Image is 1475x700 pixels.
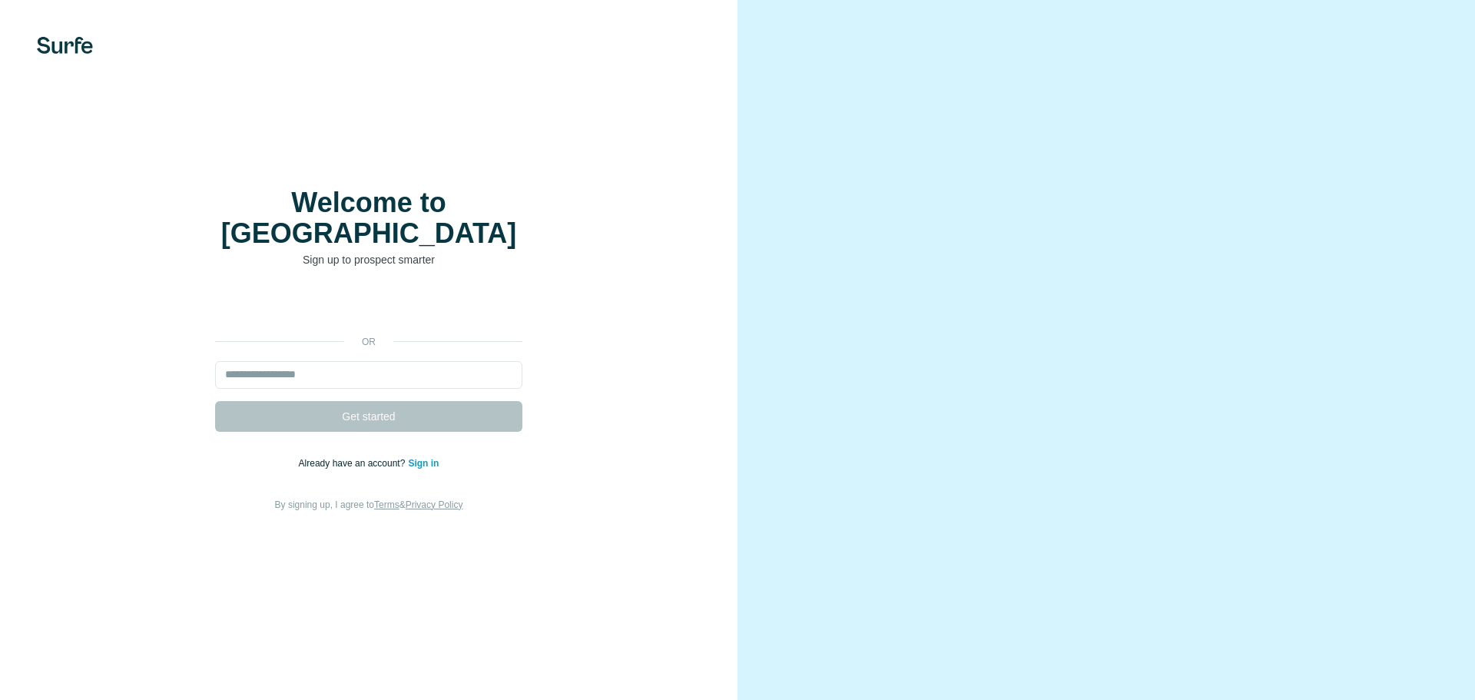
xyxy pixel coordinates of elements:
[207,290,530,324] iframe: Pulsante Accedi con Google
[37,37,93,54] img: Surfe's logo
[299,458,409,469] span: Already have an account?
[374,499,399,510] a: Terms
[275,499,463,510] span: By signing up, I agree to &
[344,335,393,349] p: or
[215,252,522,267] p: Sign up to prospect smarter
[408,458,439,469] a: Sign in
[215,187,522,249] h1: Welcome to [GEOGRAPHIC_DATA]
[406,499,463,510] a: Privacy Policy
